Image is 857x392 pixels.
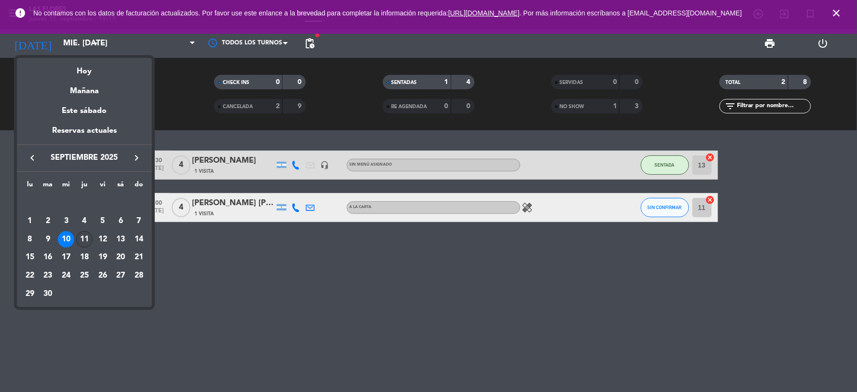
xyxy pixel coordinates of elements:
[21,230,39,249] td: 8 de septiembre de 2025
[24,152,41,164] button: keyboard_arrow_left
[131,249,147,266] div: 21
[94,179,112,194] th: viernes
[75,230,94,249] td: 11 de septiembre de 2025
[40,231,56,248] div: 9
[131,152,142,164] i: keyboard_arrow_right
[112,248,130,266] td: 20 de septiembre de 2025
[130,248,148,266] td: 21 de septiembre de 2025
[131,231,147,248] div: 14
[94,212,112,230] td: 5 de septiembre de 2025
[128,152,145,164] button: keyboard_arrow_right
[27,152,38,164] i: keyboard_arrow_left
[75,212,94,230] td: 4 de septiembre de 2025
[22,286,38,302] div: 29
[21,212,39,230] td: 1 de septiembre de 2025
[75,248,94,266] td: 18 de septiembre de 2025
[95,213,111,229] div: 5
[75,266,94,285] td: 25 de septiembre de 2025
[21,194,148,212] td: SEP.
[39,285,57,303] td: 30 de septiembre de 2025
[95,249,111,266] div: 19
[57,179,75,194] th: miércoles
[58,249,74,266] div: 17
[39,179,57,194] th: martes
[112,249,129,266] div: 20
[112,213,129,229] div: 6
[75,179,94,194] th: jueves
[112,267,129,284] div: 27
[40,213,56,229] div: 2
[57,248,75,266] td: 17 de septiembre de 2025
[39,266,57,285] td: 23 de septiembre de 2025
[76,231,93,248] div: 11
[22,249,38,266] div: 15
[41,152,128,164] span: septiembre 2025
[131,267,147,284] div: 28
[130,266,148,285] td: 28 de septiembre de 2025
[57,230,75,249] td: 10 de septiembre de 2025
[39,212,57,230] td: 2 de septiembre de 2025
[112,179,130,194] th: sábado
[76,249,93,266] div: 18
[112,266,130,285] td: 27 de septiembre de 2025
[39,230,57,249] td: 9 de septiembre de 2025
[40,286,56,302] div: 30
[21,285,39,303] td: 29 de septiembre de 2025
[130,179,148,194] th: domingo
[94,266,112,285] td: 26 de septiembre de 2025
[76,267,93,284] div: 25
[95,267,111,284] div: 26
[94,248,112,266] td: 19 de septiembre de 2025
[17,125,152,144] div: Reservas actuales
[22,231,38,248] div: 8
[131,213,147,229] div: 7
[95,231,111,248] div: 12
[21,179,39,194] th: lunes
[94,230,112,249] td: 12 de septiembre de 2025
[40,249,56,266] div: 16
[130,212,148,230] td: 7 de septiembre de 2025
[22,267,38,284] div: 22
[76,213,93,229] div: 4
[58,231,74,248] div: 10
[22,213,38,229] div: 1
[58,213,74,229] div: 3
[21,266,39,285] td: 22 de septiembre de 2025
[57,212,75,230] td: 3 de septiembre de 2025
[57,266,75,285] td: 24 de septiembre de 2025
[112,212,130,230] td: 6 de septiembre de 2025
[58,267,74,284] div: 24
[21,248,39,266] td: 15 de septiembre de 2025
[130,230,148,249] td: 14 de septiembre de 2025
[17,58,152,78] div: Hoy
[39,248,57,266] td: 16 de septiembre de 2025
[112,231,129,248] div: 13
[40,267,56,284] div: 23
[17,98,152,125] div: Este sábado
[112,230,130,249] td: 13 de septiembre de 2025
[17,78,152,98] div: Mañana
